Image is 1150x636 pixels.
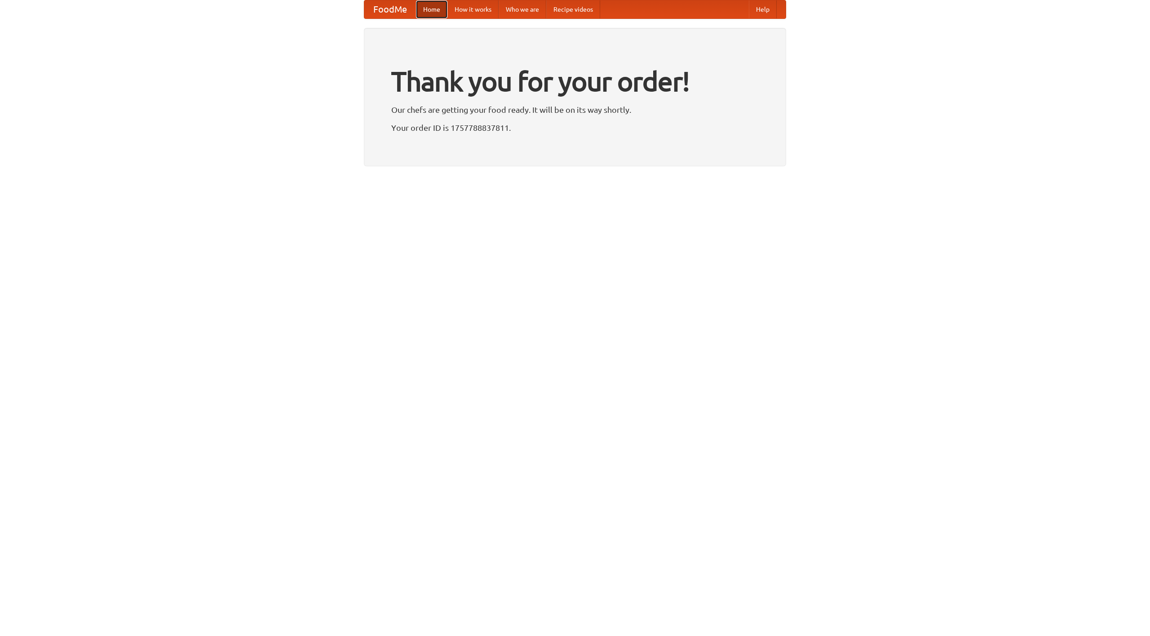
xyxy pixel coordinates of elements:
[391,60,759,103] h1: Thank you for your order!
[391,121,759,134] p: Your order ID is 1757788837811.
[749,0,777,18] a: Help
[546,0,600,18] a: Recipe videos
[447,0,499,18] a: How it works
[391,103,759,116] p: Our chefs are getting your food ready. It will be on its way shortly.
[364,0,416,18] a: FoodMe
[499,0,546,18] a: Who we are
[416,0,447,18] a: Home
